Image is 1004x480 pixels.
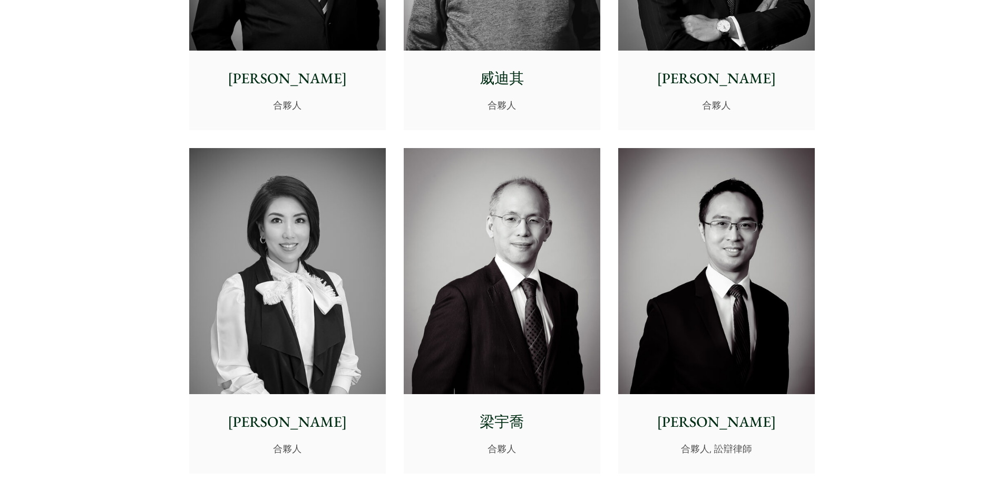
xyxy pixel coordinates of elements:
p: 合夥人, 訟辯律師 [627,442,806,456]
p: [PERSON_NAME] [627,67,806,90]
p: 威迪其 [412,67,592,90]
p: 合夥人 [627,98,806,112]
p: [PERSON_NAME] [627,411,806,433]
p: 合夥人 [198,98,377,112]
p: 合夥人 [412,442,592,456]
p: 合夥人 [412,98,592,112]
a: [PERSON_NAME] 合夥人 [189,148,386,474]
a: [PERSON_NAME] 合夥人, 訟辯律師 [618,148,815,474]
p: 合夥人 [198,442,377,456]
p: 梁宇喬 [412,411,592,433]
a: 梁宇喬 合夥人 [404,148,600,474]
p: [PERSON_NAME] [198,411,377,433]
p: [PERSON_NAME] [198,67,377,90]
